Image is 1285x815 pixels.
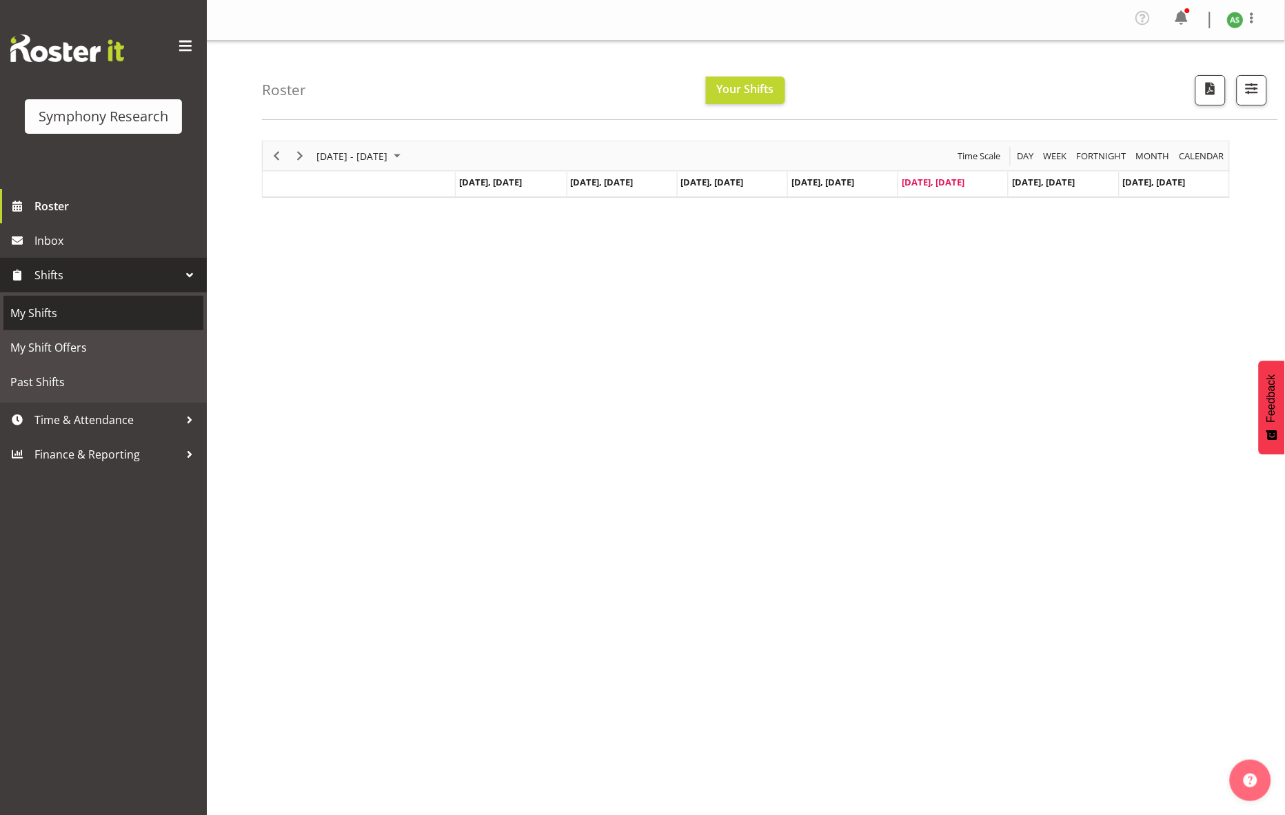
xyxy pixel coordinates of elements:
span: [DATE] - [DATE] [315,148,389,165]
button: Timeline Month [1134,148,1173,165]
span: [DATE], [DATE] [1012,176,1075,188]
div: Previous [265,141,288,170]
img: ange-steiger11422.jpg [1227,12,1244,28]
a: My Shift Offers [3,330,203,365]
div: Next [288,141,312,170]
span: My Shifts [10,303,196,323]
button: Time Scale [956,148,1004,165]
span: Inbox [34,230,200,251]
span: [DATE], [DATE] [791,176,854,188]
span: My Shift Offers [10,337,196,358]
button: Feedback - Show survey [1259,361,1285,454]
a: Past Shifts [3,365,203,399]
button: August 25 - 31, 2025 [314,148,407,165]
span: Finance & Reporting [34,444,179,465]
span: Month [1135,148,1171,165]
span: [DATE], [DATE] [571,176,634,188]
div: Symphony Research [39,106,168,127]
button: Timeline Day [1015,148,1037,165]
span: [DATE], [DATE] [1123,176,1186,188]
span: Fortnight [1075,148,1128,165]
button: Download a PDF of the roster according to the set date range. [1195,75,1226,105]
span: Week [1042,148,1069,165]
span: Past Shifts [10,372,196,392]
img: Rosterit website logo [10,34,124,62]
span: Shifts [34,265,179,285]
span: Time Scale [957,148,1002,165]
button: Previous [267,148,286,165]
span: [DATE], [DATE] [681,176,744,188]
button: Fortnight [1075,148,1129,165]
button: Filter Shifts [1237,75,1267,105]
img: help-xxl-2.png [1244,774,1257,787]
span: calendar [1178,148,1226,165]
span: Roster [34,196,200,217]
button: Your Shifts [706,77,785,104]
span: Day [1016,148,1035,165]
span: Feedback [1266,374,1278,423]
span: Your Shifts [717,81,774,97]
span: [DATE], [DATE] [459,176,522,188]
span: [DATE], [DATE] [902,176,964,188]
a: My Shifts [3,296,203,330]
button: Next [291,148,310,165]
button: Month [1177,148,1227,165]
h4: Roster [262,82,306,98]
span: Time & Attendance [34,410,179,430]
div: Timeline Week of August 29, 2025 [262,141,1230,198]
button: Timeline Week [1042,148,1070,165]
